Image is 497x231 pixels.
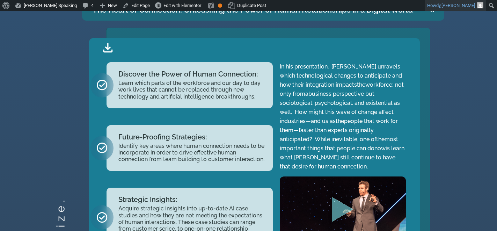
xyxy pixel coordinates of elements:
span: now [374,145,386,152]
span: the [336,118,344,124]
h2: Discover the Power of Human Connection: [118,71,265,78]
span: the [376,136,385,143]
div: Play Video about Jeff Butler survey page [329,197,357,227]
span: the [357,81,365,88]
span: Edit with Elementor [163,3,201,8]
h2: Strategic Insights: [118,196,265,203]
h2: Learn which parts of the workforce and our day to day work lives that cannot be replaced through ... [118,80,265,100]
h2: Future-Proofing Strategies: [118,133,265,140]
span: a [305,91,308,97]
span: [PERSON_NAME] [441,3,475,8]
div: OK [218,3,222,8]
p: In his presentation, [PERSON_NAME] unravels which technological changes to anticipate and how the... [280,62,406,171]
h2: Identify key areas where human connection needs to be incorporate in order to drive effective hum... [118,143,265,163]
